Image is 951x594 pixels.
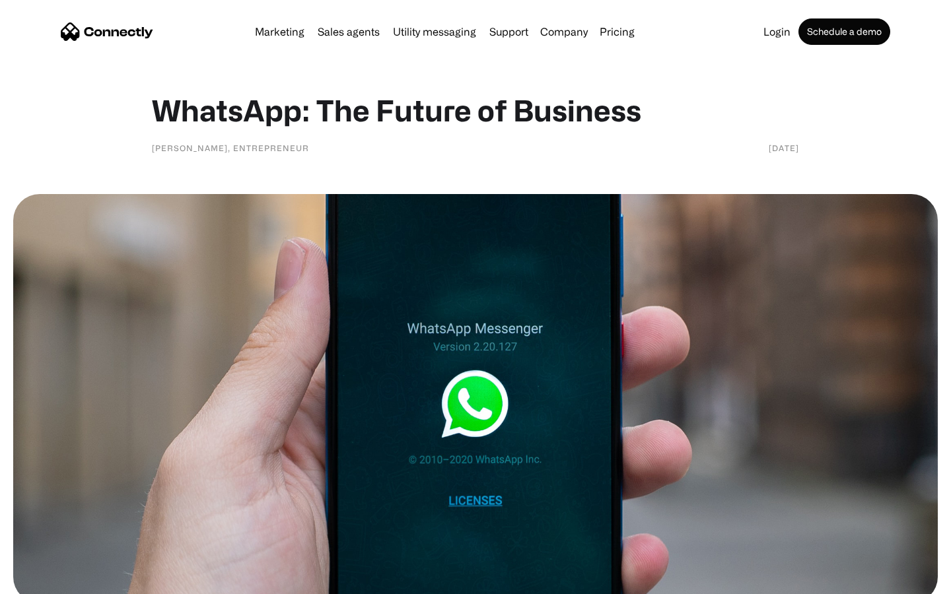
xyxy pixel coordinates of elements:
ul: Language list [26,571,79,589]
h1: WhatsApp: The Future of Business [152,92,799,128]
div: [PERSON_NAME], Entrepreneur [152,141,309,154]
a: Marketing [250,26,310,37]
div: Company [540,22,588,41]
a: Schedule a demo [798,18,890,45]
div: [DATE] [769,141,799,154]
a: Support [484,26,534,37]
a: Pricing [594,26,640,37]
a: Utility messaging [388,26,481,37]
a: Login [758,26,796,37]
a: Sales agents [312,26,385,37]
aside: Language selected: English [13,571,79,589]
